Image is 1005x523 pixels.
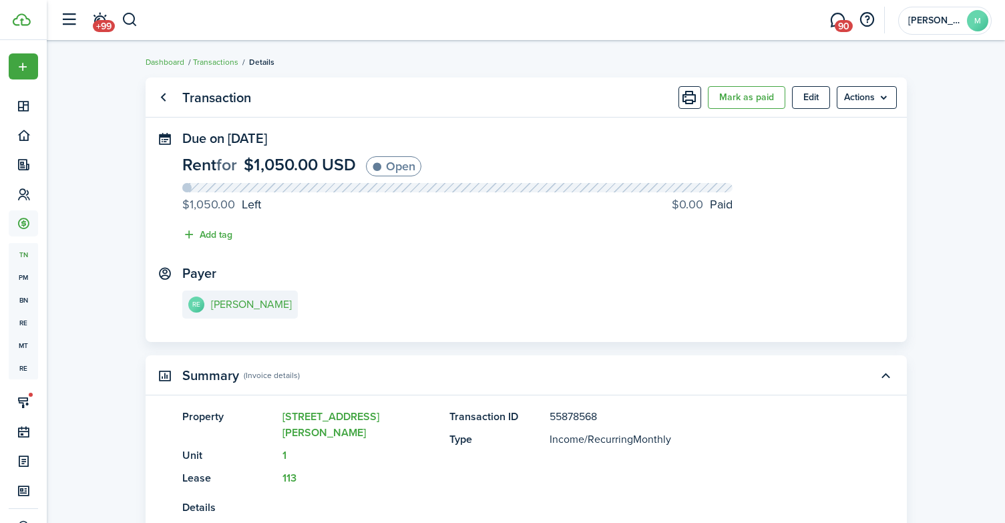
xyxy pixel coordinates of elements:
panel-main-description: / [550,431,830,448]
a: mt [9,334,38,357]
progress-caption-label: Left [182,196,261,214]
button: Mark as paid [708,86,785,109]
a: Go back [152,86,175,109]
span: for [216,152,237,177]
a: re [9,357,38,379]
button: Open sidebar [56,7,81,33]
panel-main-title: Transaction [182,90,251,106]
progress-caption-label: Paid [672,196,733,214]
span: Details [249,56,274,68]
button: Edit [792,86,830,109]
a: bn [9,289,38,311]
a: RE[PERSON_NAME] [182,291,298,319]
panel-main-title: Unit [182,448,276,464]
panel-main-title: Transaction ID [449,409,543,425]
avatar-text: M [967,10,988,31]
img: TenantCloud [13,13,31,26]
span: Due on [DATE] [182,128,267,148]
panel-main-title: Summary [182,368,239,383]
a: Transactions [193,56,238,68]
span: Rent [182,152,216,177]
span: $1,050.00 USD [244,152,356,177]
button: Add tag [182,227,232,242]
button: Open menu [837,86,897,109]
button: Search [122,9,138,31]
e-details-info-title: [PERSON_NAME] [211,299,292,311]
a: re [9,311,38,334]
panel-main-title: Lease [182,470,276,486]
panel-main-title: Details [182,500,830,516]
avatar-text: RE [188,297,204,313]
button: Print [678,86,701,109]
span: Monica [908,16,962,25]
a: pm [9,266,38,289]
status: Open [366,156,421,176]
a: Messaging [825,3,850,37]
button: Open menu [9,53,38,79]
panel-main-title: Type [449,431,543,448]
button: Open resource center [855,9,878,31]
panel-main-subtitle: (Invoice details) [244,369,300,381]
a: [STREET_ADDRESS][PERSON_NAME] [282,409,379,440]
progress-caption-label-value: $1,050.00 [182,196,235,214]
span: Recurring Monthly [588,431,671,447]
panel-main-title: Payer [182,266,216,281]
a: Notifications [87,3,112,37]
a: 113 [282,470,296,486]
span: +99 [93,20,115,32]
span: Income [550,431,584,447]
progress-caption-label-value: $0.00 [672,196,703,214]
span: 90 [835,20,853,32]
panel-main-title: Property [182,409,276,441]
panel-main-description: 55878568 [550,409,830,425]
a: 1 [282,448,286,463]
button: Toggle accordion [874,364,897,387]
a: tn [9,243,38,266]
menu-btn: Actions [837,86,897,109]
a: Dashboard [146,56,184,68]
